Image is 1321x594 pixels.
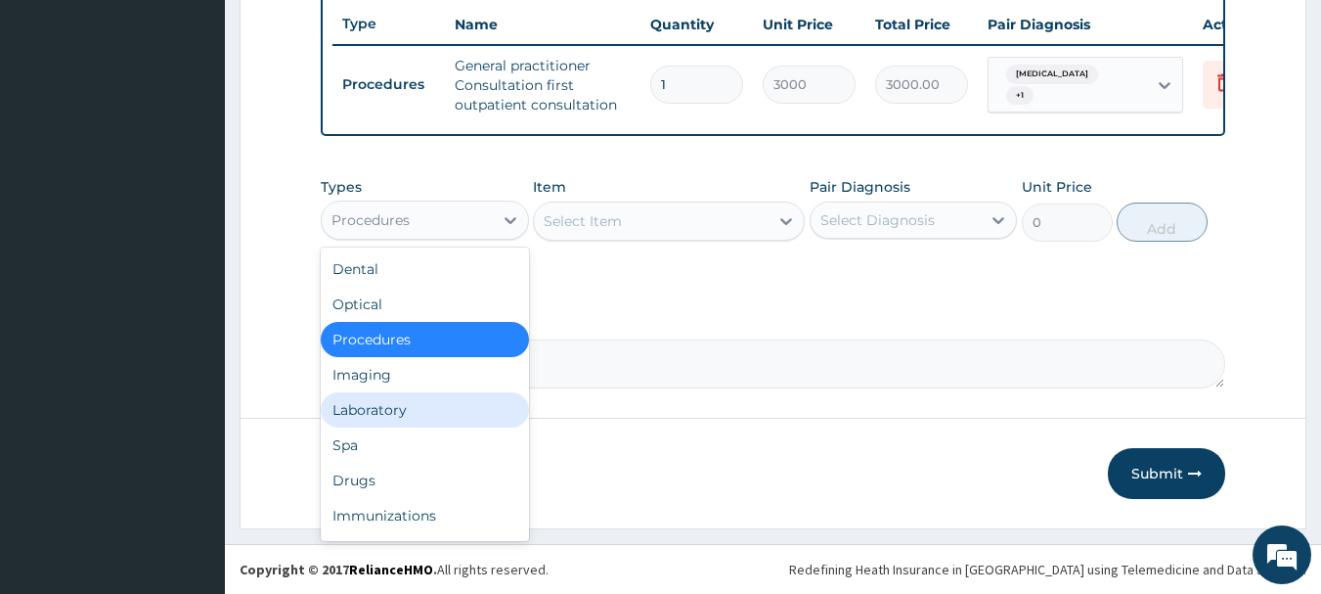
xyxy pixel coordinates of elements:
[225,544,1321,594] footer: All rights reserved.
[321,287,529,322] div: Optical
[533,177,566,197] label: Item
[640,5,753,44] th: Quantity
[36,98,79,147] img: d_794563401_company_1708531726252_794563401
[321,428,529,463] div: Spa
[113,174,270,372] span: We're online!
[321,312,1226,329] label: Comment
[321,392,529,428] div: Laboratory
[1022,177,1092,197] label: Unit Price
[544,211,622,231] div: Select Item
[321,251,529,287] div: Dental
[321,357,529,392] div: Imaging
[445,5,640,44] th: Name
[321,322,529,357] div: Procedures
[753,5,865,44] th: Unit Price
[102,110,329,135] div: Chat with us now
[10,390,373,459] textarea: Type your message and hit 'Enter'
[1193,5,1291,44] th: Actions
[332,67,445,103] td: Procedures
[321,498,529,533] div: Immunizations
[321,533,529,569] div: Others
[820,210,935,230] div: Select Diagnosis
[332,6,445,42] th: Type
[865,5,978,44] th: Total Price
[445,46,640,124] td: General practitioner Consultation first outpatient consultation
[321,179,362,196] label: Types
[240,561,437,578] strong: Copyright © 2017 .
[321,463,529,498] div: Drugs
[321,10,368,57] div: Minimize live chat window
[978,5,1193,44] th: Pair Diagnosis
[789,560,1306,579] div: Redefining Heath Insurance in [GEOGRAPHIC_DATA] using Telemedicine and Data Science!
[331,210,410,230] div: Procedures
[1117,203,1208,242] button: Add
[1108,448,1225,499] button: Submit
[1006,65,1098,84] span: [MEDICAL_DATA]
[349,561,433,578] a: RelianceHMO
[1006,86,1034,106] span: + 1
[810,177,910,197] label: Pair Diagnosis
